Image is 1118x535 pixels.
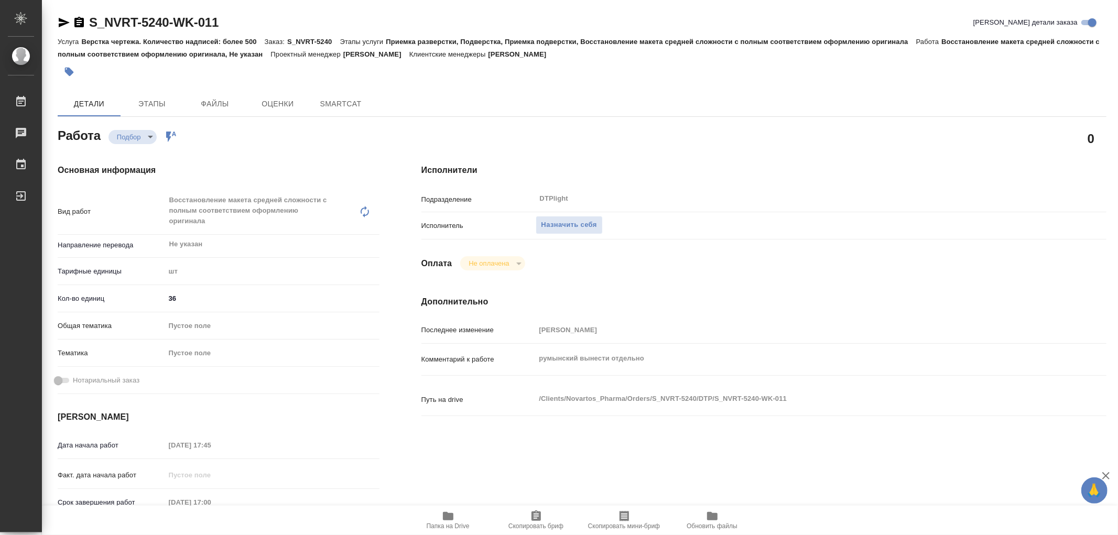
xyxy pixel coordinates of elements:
[58,348,165,358] p: Тематика
[73,375,139,386] span: Нотариальный заказ
[58,440,165,451] p: Дата начала работ
[973,17,1078,28] span: [PERSON_NAME] детали заказа
[169,348,367,358] div: Пустое поле
[536,322,1049,337] input: Пустое поле
[81,38,264,46] p: Верстка чертежа. Количество надписей: более 500
[340,38,386,46] p: Этапы услуги
[687,522,737,530] span: Обновить файлы
[916,38,942,46] p: Работа
[265,38,287,46] p: Заказ:
[427,522,470,530] span: Папка на Drive
[58,411,379,423] h4: [PERSON_NAME]
[541,219,597,231] span: Назначить себя
[58,164,379,177] h4: Основная информация
[58,206,165,217] p: Вид работ
[492,506,580,535] button: Скопировать бриф
[73,16,85,29] button: Скопировать ссылку
[343,50,409,58] p: [PERSON_NAME]
[409,50,489,58] p: Клиентские менеджеры
[58,470,165,481] p: Факт. дата начала работ
[465,259,512,268] button: Не оплачена
[169,321,367,331] div: Пустое поле
[58,293,165,304] p: Кол-во единиц
[421,354,536,365] p: Комментарий к работе
[165,291,379,306] input: ✎ Введи что-нибудь
[421,395,536,405] p: Путь на drive
[253,97,303,111] span: Оценки
[316,97,366,111] span: SmartCat
[165,344,379,362] div: Пустое поле
[421,257,452,270] h4: Оплата
[421,164,1106,177] h4: Исполнители
[508,522,563,530] span: Скопировать бриф
[536,350,1049,367] textarea: румынский вынести отдельно
[536,390,1049,408] textarea: /Clients/Novartos_Pharma/Orders/S_NVRT-5240/DTP/S_NVRT-5240-WK-011
[460,256,525,270] div: Подбор
[1088,129,1094,147] h2: 0
[421,221,536,231] p: Исполнитель
[1086,479,1103,501] span: 🙏
[421,325,536,335] p: Последнее изменение
[58,125,101,144] h2: Работа
[165,495,257,510] input: Пустое поле
[58,321,165,331] p: Общая тематика
[1081,477,1108,504] button: 🙏
[89,15,219,29] a: S_NVRT-5240-WK-011
[190,97,240,111] span: Файлы
[489,50,555,58] p: [PERSON_NAME]
[64,97,114,111] span: Детали
[58,60,81,83] button: Добавить тэг
[114,133,144,141] button: Подбор
[58,266,165,277] p: Тарифные единицы
[58,240,165,250] p: Направление перевода
[386,38,916,46] p: Приемка разверстки, Подверстка, Приемка подверстки, Восстановление макета средней сложности с пол...
[668,506,756,535] button: Обновить файлы
[58,38,81,46] p: Услуга
[421,296,1106,308] h4: Дополнительно
[58,16,70,29] button: Скопировать ссылку для ЯМессенджера
[404,506,492,535] button: Папка на Drive
[287,38,340,46] p: S_NVRT-5240
[127,97,177,111] span: Этапы
[421,194,536,205] p: Подразделение
[588,522,660,530] span: Скопировать мини-бриф
[165,438,257,453] input: Пустое поле
[108,130,157,144] div: Подбор
[165,263,379,280] div: шт
[165,317,379,335] div: Пустое поле
[58,497,165,508] p: Срок завершения работ
[580,506,668,535] button: Скопировать мини-бриф
[536,216,603,234] button: Назначить себя
[270,50,343,58] p: Проектный менеджер
[165,467,257,483] input: Пустое поле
